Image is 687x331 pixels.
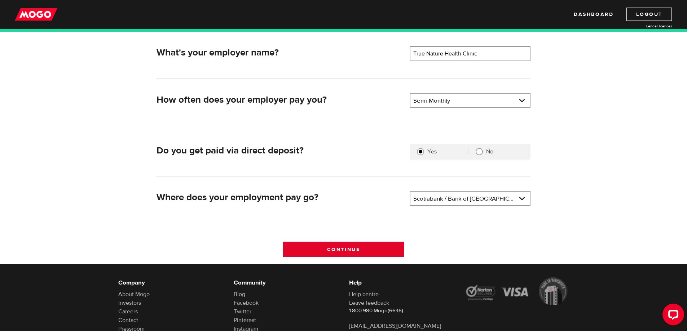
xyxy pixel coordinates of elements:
[157,47,404,58] h2: What's your employer name?
[157,94,404,106] h2: How often does your employer pay you?
[657,301,687,331] iframe: LiveChat chat widget
[118,278,223,287] h6: Company
[157,145,404,156] h2: Do you get paid via direct deposit?
[349,322,441,330] a: [EMAIL_ADDRESS][DOMAIN_NAME]
[349,278,454,287] h6: Help
[349,307,454,314] p: 1.800.980.Mogo(6646)
[234,299,259,307] a: Facebook
[626,8,672,21] a: Logout
[618,23,672,29] a: Lender licences
[234,317,256,324] a: Pinterest
[118,317,138,324] a: Contact
[234,291,245,298] a: Blog
[234,278,338,287] h6: Community
[574,8,613,21] a: Dashboard
[157,192,404,203] h2: Where does your employment pay go?
[118,308,138,315] a: Careers
[349,291,379,298] a: Help centre
[486,148,523,155] label: No
[283,242,404,257] input: Continue
[118,291,150,298] a: About Mogo
[417,148,424,155] input: Yes
[427,148,468,155] label: Yes
[349,299,389,307] a: Leave feedback
[464,277,569,305] img: legal-icons-92a2ffecb4d32d839781d1b4e4802d7b.png
[118,299,141,307] a: Investors
[476,148,483,155] input: No
[234,308,251,315] a: Twitter
[15,8,57,21] img: mogo_logo-11ee424be714fa7cbb0f0f49df9e16ec.png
